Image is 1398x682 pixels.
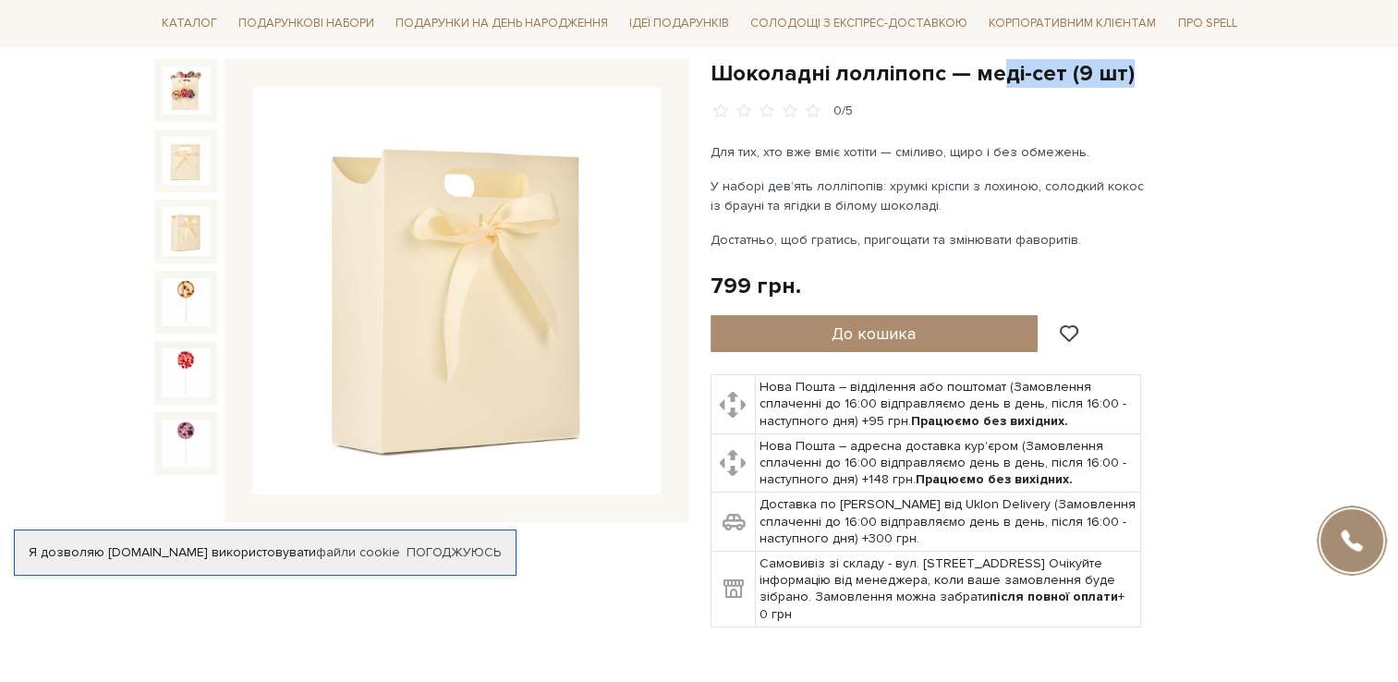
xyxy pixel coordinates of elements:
[711,142,1144,162] p: Для тих, хто вже вміє хотіти — сміливо, щиро і без обмежень.
[316,544,400,560] a: файли cookie
[162,207,210,255] img: Шоколадні лолліпопс — меді-сет (9 шт)
[755,433,1140,493] td: Нова Пошта – адресна доставка кур'єром (Замовлення сплаченні до 16:00 відправляємо день в день, п...
[162,278,210,326] img: Шоколадні лолліпопс — меді-сет (9 шт)
[711,315,1039,352] button: До кошика
[162,67,210,115] img: Шоколадні лолліпопс — меді-сет (9 шт)
[162,420,210,468] img: Шоколадні лолліпопс — меді-сет (9 шт)
[162,348,210,396] img: Шоколадні лолліпопс — меді-сет (9 шт)
[231,9,382,38] span: Подарункові набори
[1170,9,1244,38] span: Про Spell
[755,375,1140,434] td: Нова Пошта – відділення або поштомат (Замовлення сплаченні до 16:00 відправляємо день в день, піс...
[154,9,225,38] span: Каталог
[407,544,501,561] a: Погоджуюсь
[911,413,1068,429] b: Працюємо без вихідних.
[15,544,516,561] div: Я дозволяю [DOMAIN_NAME] використовувати
[388,9,615,38] span: Подарунки на День народження
[252,87,661,495] img: Шоколадні лолліпопс — меді-сет (9 шт)
[622,9,736,38] span: Ідеї подарунків
[711,59,1245,88] h1: Шоколадні лолліпопс — меді-сет (9 шт)
[162,137,210,185] img: Шоколадні лолліпопс — меді-сет (9 шт)
[755,552,1140,627] td: Самовивіз зі складу - вул. [STREET_ADDRESS] Очікуйте інформацію від менеджера, коли ваше замовлен...
[990,589,1118,604] b: після повної оплати
[711,272,801,300] div: 799 грн.
[711,230,1144,250] p: Достатньо, щоб гратись, пригощати та змінювати фаворитів.
[711,177,1144,215] p: У наборі дев’ять лолліпопів: хрумкі кріспи з лохиною, солодкий кокос із брауні та ягідки в білому...
[833,103,853,120] div: 0/5
[755,493,1140,552] td: Доставка по [PERSON_NAME] від Uklon Delivery (Замовлення сплаченні до 16:00 відправляємо день в д...
[832,323,916,344] span: До кошика
[981,7,1163,39] a: Корпоративним клієнтам
[916,471,1073,487] b: Працюємо без вихідних.
[743,7,975,39] a: Солодощі з експрес-доставкою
